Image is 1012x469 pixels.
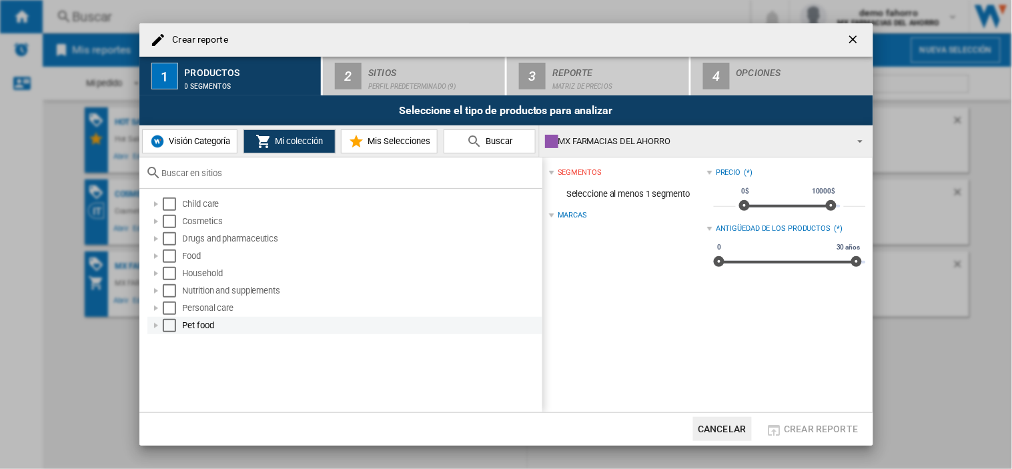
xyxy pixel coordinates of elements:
[163,250,183,263] md-checkbox: Select
[841,27,868,53] button: getI18NText('BUTTONS.CLOSE_DIALOG')
[763,417,863,441] button: Crear reporte
[183,319,540,332] div: Pet food
[163,284,183,298] md-checkbox: Select
[691,57,873,95] button: 4 Opciones
[368,76,500,90] div: Perfil predeterminado (9)
[243,129,336,153] button: Mi colección
[785,424,859,434] span: Crear reporte
[183,302,540,315] div: Personal care
[847,33,863,49] ng-md-icon: getI18NText('BUTTONS.CLOSE_DIALOG')
[715,242,723,253] span: 0
[323,57,506,95] button: 2 Sitios Perfil predeterminado (9)
[558,167,602,178] div: segmentos
[163,215,183,228] md-checkbox: Select
[149,133,165,149] img: wiser-icon-blue.png
[716,223,831,234] div: Antigüedad de los productos
[552,62,684,76] div: Reporte
[693,417,752,441] button: Cancelar
[507,57,690,95] button: 3 Reporte Matriz de precios
[549,181,707,207] span: Seleccione al menos 1 segmento
[810,186,837,197] span: 10000$
[519,63,546,89] div: 3
[185,62,316,76] div: Productos
[736,62,868,76] div: Opciones
[444,129,536,153] button: Buscar
[183,197,540,211] div: Child care
[139,95,873,125] div: Seleccione el tipo de productos para analizar
[183,215,540,228] div: Cosmetics
[558,210,587,221] div: Marcas
[835,242,862,253] span: 30 años
[703,63,730,89] div: 4
[185,76,316,90] div: 0 segmentos
[163,267,183,280] md-checkbox: Select
[272,136,323,146] span: Mi colección
[166,33,228,47] h4: Crear reporte
[368,62,500,76] div: Sitios
[151,63,178,89] div: 1
[163,319,183,332] md-checkbox: Select
[545,132,846,151] div: MX FARMACIAS DEL AHORRO
[483,136,513,146] span: Buscar
[716,167,740,178] div: Precio
[165,136,230,146] span: Visión Categoría
[341,129,438,153] button: Mis Selecciones
[335,63,362,89] div: 2
[364,136,430,146] span: Mis Selecciones
[739,186,751,197] span: 0$
[183,284,540,298] div: Nutrition and supplements
[183,267,540,280] div: Household
[163,232,183,246] md-checkbox: Select
[183,250,540,263] div: Food
[162,168,536,178] input: Buscar en sitios
[163,302,183,315] md-checkbox: Select
[183,232,540,246] div: Drugs and pharmaceutics
[552,76,684,90] div: Matriz de precios
[142,129,237,153] button: Visión Categoría
[163,197,183,211] md-checkbox: Select
[139,57,323,95] button: 1 Productos 0 segmentos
